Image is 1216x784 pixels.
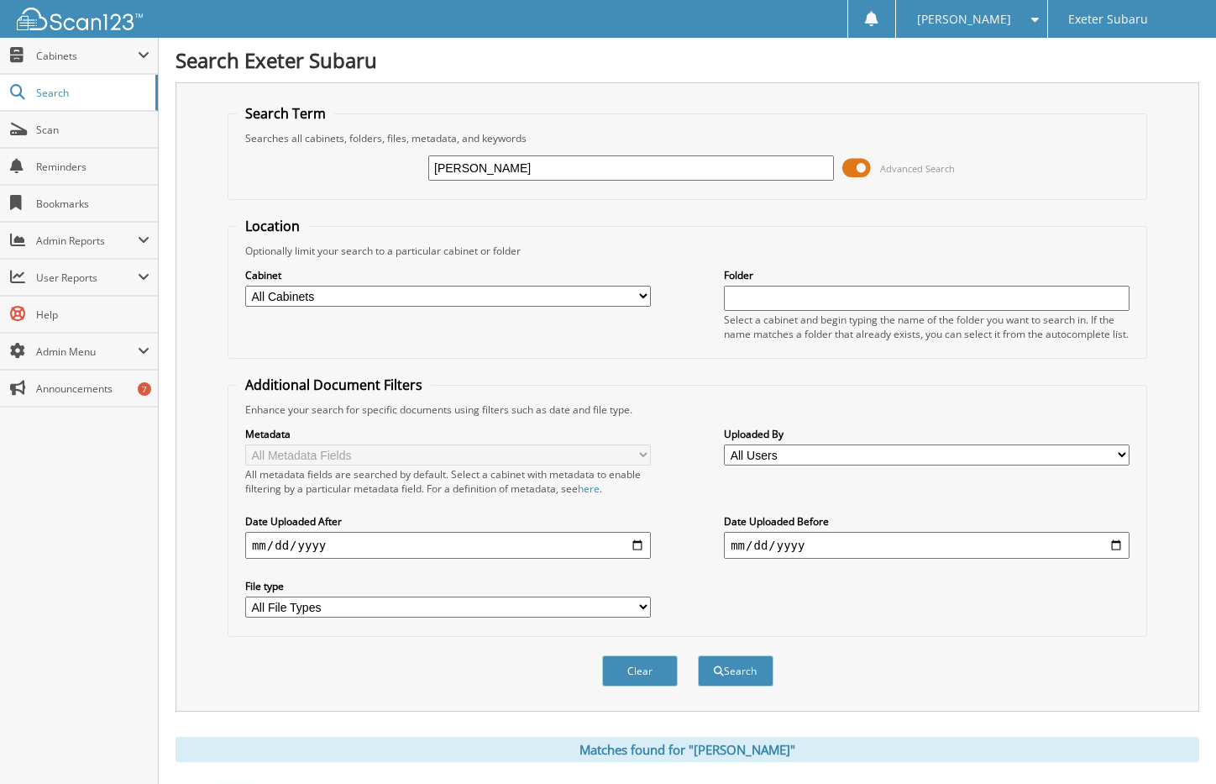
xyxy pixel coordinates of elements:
[36,49,138,63] span: Cabinets
[724,532,1130,559] input: end
[724,427,1130,441] label: Uploaded By
[245,514,651,529] label: Date Uploaded After
[237,244,1138,258] div: Optionally limit your search to a particular cabinet or folder
[36,123,149,137] span: Scan
[17,8,143,30] img: scan123-logo-white.svg
[237,217,308,235] legend: Location
[724,313,1130,341] div: Select a cabinet and begin typing the name of the folder you want to search in. If the name match...
[36,381,149,396] span: Announcements
[578,481,600,496] a: here
[1068,14,1148,24] span: Exeter Subaru
[237,104,334,123] legend: Search Term
[245,532,651,559] input: start
[36,345,138,359] span: Admin Menu
[176,46,1199,74] h1: Search Exeter Subaru
[36,271,138,285] span: User Reports
[245,467,651,496] div: All metadata fields are searched by default. Select a cabinet with metadata to enable filtering b...
[36,308,149,322] span: Help
[176,737,1199,762] div: Matches found for "[PERSON_NAME]"
[245,427,651,441] label: Metadata
[724,514,1130,529] label: Date Uploaded Before
[602,655,678,687] button: Clear
[237,131,1138,145] div: Searches all cabinets, folders, files, metadata, and keywords
[724,268,1130,282] label: Folder
[237,376,431,394] legend: Additional Document Filters
[36,160,149,174] span: Reminders
[698,655,773,687] button: Search
[917,14,1011,24] span: [PERSON_NAME]
[36,234,138,248] span: Admin Reports
[880,162,955,175] span: Advanced Search
[245,579,651,593] label: File type
[237,403,1138,417] div: Enhance your search for specific documents using filters such as date and file type.
[36,86,147,100] span: Search
[36,197,149,211] span: Bookmarks
[138,382,151,396] div: 7
[245,268,651,282] label: Cabinet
